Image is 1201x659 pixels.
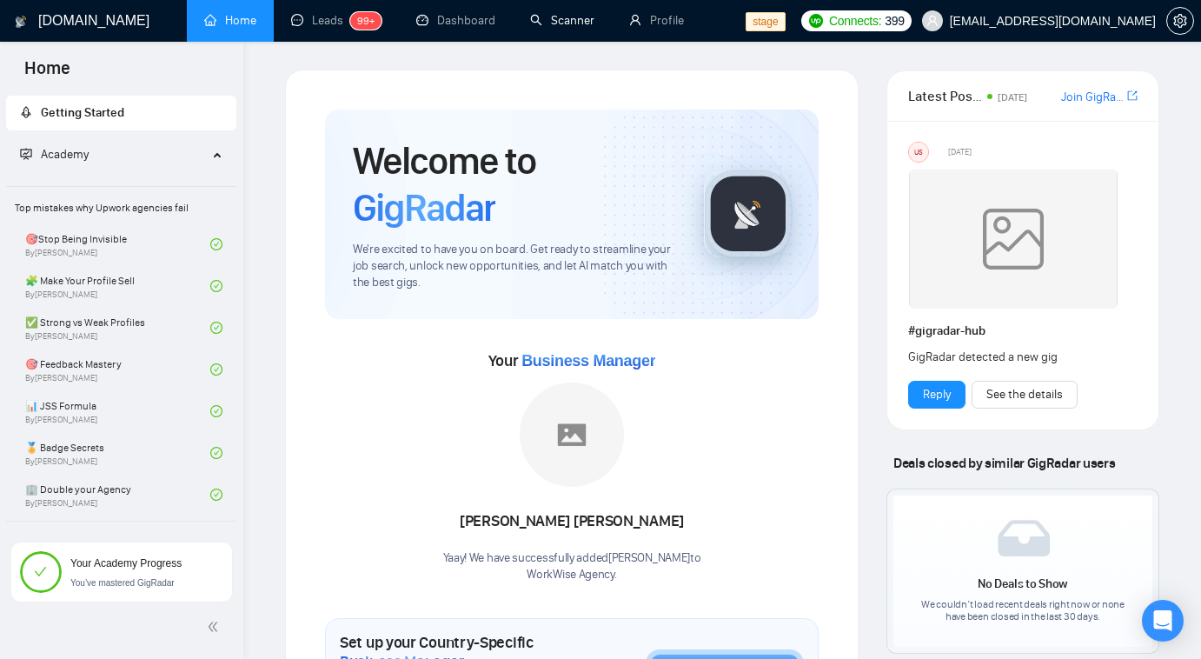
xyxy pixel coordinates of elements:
[908,381,965,409] button: Reply
[210,322,222,334] span: check-circle
[25,309,210,347] a: ✅ Strong vs Weak ProfilesBy[PERSON_NAME]
[6,179,236,640] li: Academy Homepage
[210,363,222,376] span: check-circle
[34,565,47,578] span: check
[20,147,89,162] span: Academy
[25,225,210,263] a: 🎯Stop Being InvisibleBy[PERSON_NAME]
[25,476,210,514] a: 🏢 Double your AgencyBy[PERSON_NAME]
[1142,600,1184,642] div: Open Intercom Messenger
[353,184,495,231] span: GigRadar
[886,448,1122,478] span: Deals closed by similar GigRadar users
[918,598,1128,622] span: We couldn’t load recent deals right now or none have been closed in the last 30 days.
[210,405,222,417] span: check-circle
[8,190,235,225] span: Top mistakes why Upwork agencies fail
[353,242,676,291] span: We're excited to have you on board. Get ready to streamline your job search, unlock new opportuni...
[908,85,982,107] span: Latest Posts from the GigRadar Community
[829,11,881,30] span: Connects:
[41,105,124,120] span: Getting Started
[10,56,84,92] span: Home
[41,147,89,162] span: Academy
[909,143,928,162] div: US
[1167,14,1193,28] span: setting
[350,12,382,30] sup: 99+
[15,8,27,36] img: logo
[443,550,701,583] div: Yaay! We have successfully added [PERSON_NAME] to
[210,238,222,250] span: check-circle
[885,11,904,30] span: 399
[204,13,256,28] a: homeHome
[25,350,210,389] a: 🎯 Feedback MasteryBy[PERSON_NAME]
[746,12,785,31] span: stage
[998,91,1027,103] span: [DATE]
[909,170,1118,309] img: weqQh+iSagEgQAAAABJRU5ErkJggg==
[25,434,210,472] a: 🏅 Badge SecretsBy[PERSON_NAME]
[207,618,224,636] span: double-left
[25,267,210,305] a: 🧩 Make Your Profile SellBy[PERSON_NAME]
[416,13,495,28] a: dashboardDashboard
[530,13,594,28] a: searchScanner
[705,170,792,257] img: gigradar-logo.png
[488,351,656,370] span: Your
[443,567,701,583] p: WorkWise Agency .
[986,385,1063,404] a: See the details
[521,352,655,369] span: Business Manager
[998,520,1050,556] img: empty-box
[210,447,222,459] span: check-circle
[972,381,1078,409] button: See the details
[20,148,32,160] span: fund-projection-screen
[70,557,182,569] span: Your Academy Progress
[978,576,1068,591] span: No Deals to Show
[1061,88,1124,107] a: Join GigRadar Slack Community
[6,96,236,130] li: Getting Started
[443,507,701,536] div: [PERSON_NAME] [PERSON_NAME]
[210,280,222,292] span: check-circle
[926,15,939,27] span: user
[291,13,382,28] a: messageLeads99+
[1127,88,1138,104] a: export
[809,14,823,28] img: upwork-logo.png
[353,137,676,231] h1: Welcome to
[25,392,210,430] a: 📊 JSS FormulaBy[PERSON_NAME]
[70,578,175,588] span: You’ve mastered GigRadar
[923,385,951,404] a: Reply
[1127,89,1138,103] span: export
[948,144,972,160] span: [DATE]
[1166,14,1194,28] a: setting
[629,13,684,28] a: userProfile
[908,322,1138,341] h1: # gigradar-hub
[20,106,32,118] span: rocket
[520,383,624,487] img: placeholder.png
[210,489,222,501] span: check-circle
[908,348,1092,367] div: GigRadar detected a new gig
[1166,7,1194,35] button: setting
